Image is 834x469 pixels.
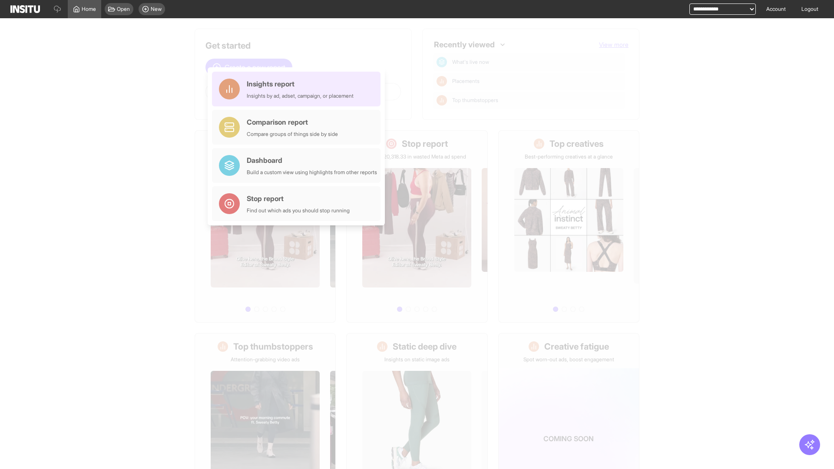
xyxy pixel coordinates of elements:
span: Open [117,6,130,13]
div: Compare groups of things side by side [247,131,338,138]
img: Logo [10,5,40,13]
div: Insights report [247,79,354,89]
div: Find out which ads you should stop running [247,207,350,214]
div: Insights by ad, adset, campaign, or placement [247,92,354,99]
div: Build a custom view using highlights from other reports [247,169,377,176]
div: Stop report [247,193,350,204]
span: New [151,6,162,13]
div: Dashboard [247,155,377,165]
span: Home [82,6,96,13]
div: Comparison report [247,117,338,127]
